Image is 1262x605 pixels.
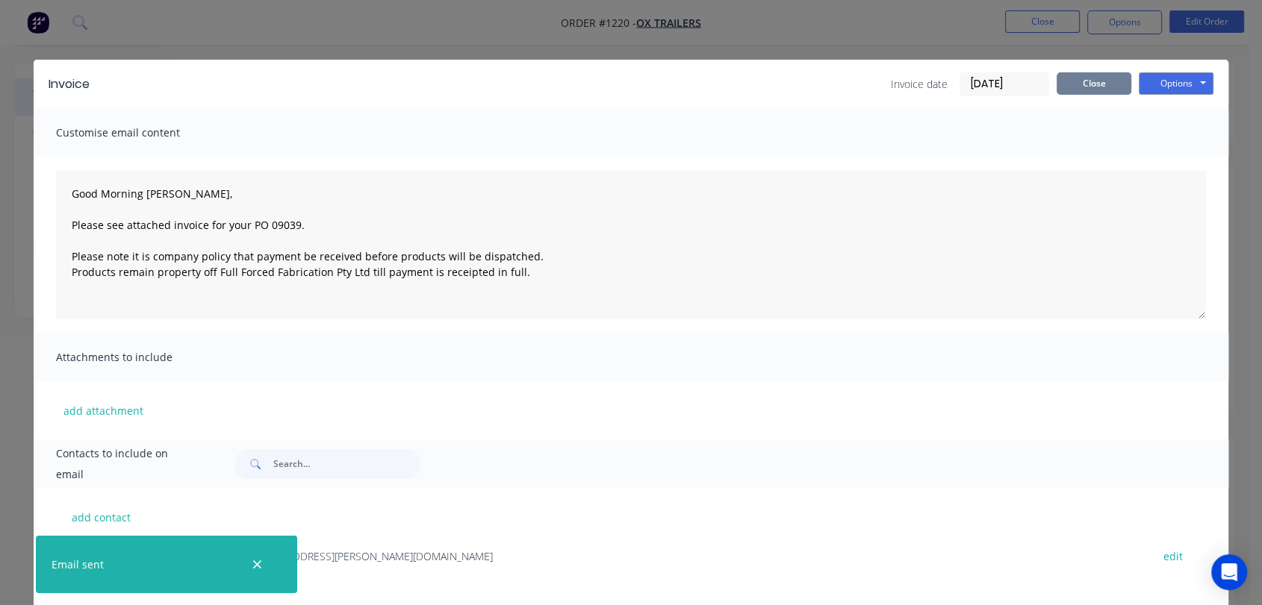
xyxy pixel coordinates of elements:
[56,443,197,485] span: Contacts to include on email
[1154,546,1192,566] button: edit
[56,506,146,528] button: add contact
[1139,72,1213,95] button: Options
[273,449,421,479] input: Search...
[1211,554,1247,590] div: Open Intercom Messenger
[1057,72,1131,95] button: Close
[52,557,104,572] div: Email sent
[165,549,493,563] span: - [PERSON_NAME][EMAIL_ADDRESS][PERSON_NAME][DOMAIN_NAME]
[891,76,948,92] span: Invoice date
[56,122,220,143] span: Customise email content
[56,399,151,421] button: add attachment
[49,75,90,93] div: Invoice
[56,347,220,368] span: Attachments to include
[56,170,1206,319] textarea: Good Morning [PERSON_NAME], Please see attached invoice for your PO 09039. Please note it is comp...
